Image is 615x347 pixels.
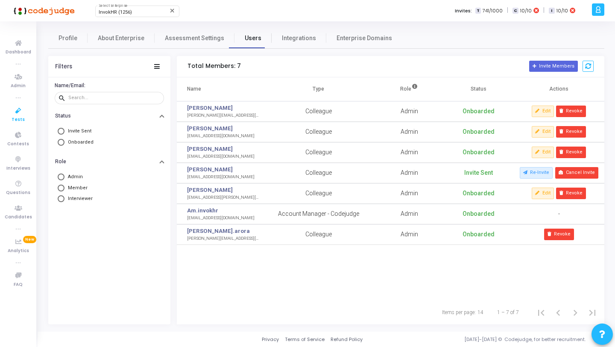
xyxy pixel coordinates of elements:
[187,215,255,221] div: [EMAIL_ADDRESS][DOMAIN_NAME]
[187,186,233,194] a: [PERSON_NAME]
[375,204,444,224] td: Admin
[497,309,519,316] div: 1 – 7 of 7
[245,34,261,43] span: Users
[556,7,568,15] span: 10/10
[444,142,514,163] td: Onboarded
[262,122,375,142] td: Colleague
[532,106,554,117] button: Edit
[444,224,514,245] td: Onboarded
[5,214,32,221] span: Candidates
[331,336,363,343] a: Refund Policy
[363,336,604,343] div: [DATE]-[DATE] © Codejudge, for better recruitment.
[567,304,584,321] button: Next page
[444,204,514,224] td: Onboarded
[532,147,554,158] button: Edit
[55,82,162,89] h6: Name/Email:
[475,8,481,14] span: T
[555,167,598,178] button: Cancel Invite
[262,224,375,245] td: Colleague
[533,304,550,321] button: First page
[444,101,514,122] td: Onboarded
[11,2,75,19] img: logo
[187,174,255,180] div: [EMAIL_ADDRESS][DOMAIN_NAME]
[55,159,66,165] h6: Role
[549,8,554,14] span: I
[187,124,233,133] a: [PERSON_NAME]
[556,147,586,158] button: Revoke
[529,61,578,72] button: Invite Members
[187,84,201,94] div: Name
[262,183,375,204] td: Colleague
[68,95,161,100] input: Search...
[375,77,444,101] th: Role
[375,183,444,204] td: Admin
[543,6,545,15] span: |
[6,49,31,56] span: Dashboard
[375,224,444,245] td: Admin
[584,304,601,321] button: Last page
[442,309,476,316] div: Items per page:
[169,7,176,14] mat-icon: Clear
[59,34,77,43] span: Profile
[558,209,560,218] div: -
[512,8,518,14] span: C
[187,63,241,70] h5: Total Members: 7
[8,247,29,255] span: Analytics
[520,167,553,178] button: Re-Invite
[187,235,259,242] div: [PERSON_NAME][EMAIL_ADDRESS][DOMAIN_NAME]
[11,82,26,90] span: Admin
[532,188,554,199] button: Edit
[455,7,472,15] label: Invites:
[187,112,259,119] div: [PERSON_NAME][EMAIL_ADDRESS][PERSON_NAME][DOMAIN_NAME]
[68,139,94,145] span: Onboarded
[187,165,233,174] a: [PERSON_NAME]
[532,126,554,137] button: Edit
[550,304,567,321] button: Previous page
[187,145,233,153] a: [PERSON_NAME]
[375,122,444,142] td: Admin
[58,94,68,102] mat-icon: search
[285,336,325,343] a: Terms of Service
[14,281,23,288] span: FAQ
[12,116,25,124] span: Tests
[375,142,444,163] td: Admin
[337,34,392,43] span: Enterprise Domains
[7,141,29,148] span: Contests
[262,101,375,122] td: Colleague
[444,183,514,204] td: Onboarded
[507,6,508,15] span: |
[187,206,218,215] a: Am.invokhr
[520,7,532,15] span: 10/10
[48,155,170,168] button: Role
[375,101,444,122] td: Admin
[444,163,514,183] td: Invite Sent
[6,189,30,197] span: Questions
[98,34,144,43] span: About Enterprise
[6,165,30,172] span: Interviews
[55,63,72,70] div: Filters
[556,106,586,117] button: Revoke
[262,163,375,183] td: Colleague
[556,126,586,137] button: Revoke
[262,336,279,343] a: Privacy
[68,185,88,191] span: Member
[282,34,316,43] span: Integrations
[477,309,483,316] div: 14
[556,188,586,199] button: Revoke
[544,229,574,240] button: Revoke
[262,77,375,101] th: Type
[513,77,604,101] th: Actions
[99,9,132,15] span: InvokHR (1256)
[483,7,503,15] span: 741/1000
[187,227,250,235] a: [PERSON_NAME].arora
[187,133,255,139] div: [EMAIL_ADDRESS][DOMAIN_NAME]
[187,104,233,112] a: [PERSON_NAME]
[68,196,93,201] span: Interviewer
[262,204,375,224] td: Account Manager - Codejudge
[262,142,375,163] td: Colleague
[68,128,91,134] span: Invite Sent
[23,236,36,243] span: New
[55,113,71,119] h6: Status
[165,34,224,43] span: Assessment Settings
[444,122,514,142] td: Onboarded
